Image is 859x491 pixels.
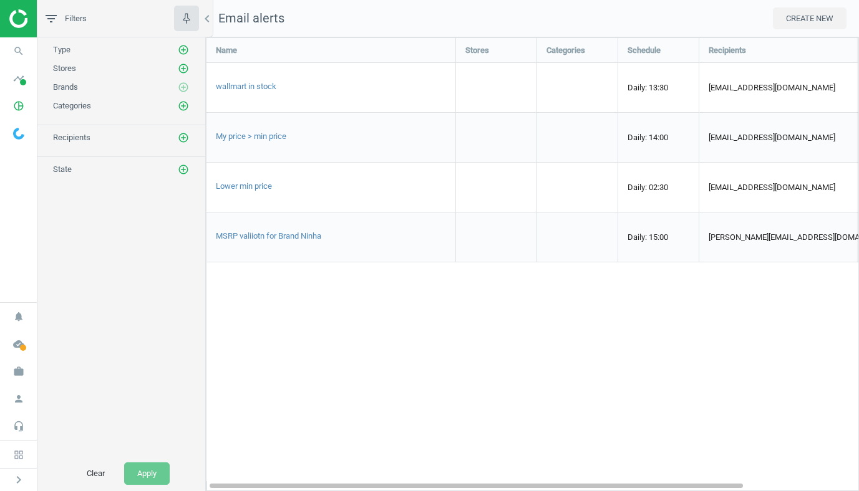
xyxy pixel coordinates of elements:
button: add_circle_outline [177,44,190,56]
span: Recipients [53,133,90,142]
i: chevron_left [200,11,215,26]
span: Daily: 02:30 [628,183,668,192]
i: person [7,387,31,411]
span: Filters [65,13,87,24]
i: timeline [7,67,31,90]
button: chevron_right [3,472,34,488]
span: Name [216,45,237,56]
i: notifications [7,305,31,328]
img: ajHJNr6hYgQAAAAASUVORK5CYII= [9,9,98,28]
i: add_circle_outline [178,132,189,143]
button: add_circle_outline [177,81,190,93]
i: chevron_right [11,472,26,487]
button: Apply [124,462,170,485]
span: Brands [53,82,78,92]
i: add_circle_outline [178,164,189,175]
img: wGWNvw8QSZomAAAAABJRU5ErkJggg== [13,128,24,140]
span: Email alerts [218,11,284,26]
span: [EMAIL_ADDRESS][DOMAIN_NAME] [709,183,835,192]
i: add_circle_outline [178,44,189,55]
button: add_circle_outline [177,131,190,144]
span: Categories [546,45,585,56]
i: search [7,39,31,63]
i: work [7,360,31,383]
i: filter_list [44,11,59,26]
span: Schedule [628,45,661,56]
i: add_circle_outline [178,82,189,93]
span: My price > min price [216,131,286,141]
i: cloud_done [7,332,31,356]
i: headset_mic [7,414,31,438]
i: pie_chart_outlined [7,94,31,118]
span: MSRP valiiotn for Brand Ninha [216,231,321,241]
span: Stores [53,64,76,73]
span: Lower min price [216,181,272,191]
span: State [53,164,72,174]
span: [EMAIL_ADDRESS][DOMAIN_NAME] [709,133,835,142]
span: Daily: 15:00 [628,232,668,242]
span: Categories [53,101,91,110]
button: add_circle_outline [177,163,190,176]
i: add_circle_outline [178,63,189,74]
span: Daily: 14:00 [628,133,668,142]
i: add_circle_outline [178,100,189,112]
span: Daily: 13:30 [628,83,668,92]
span: Type [53,45,70,54]
button: add_circle_outline [177,62,190,75]
button: CREATE NEW [773,7,847,30]
span: Recipients [709,45,746,56]
span: [EMAIL_ADDRESS][DOMAIN_NAME] [709,83,835,92]
button: add_circle_outline [177,100,190,112]
span: Stores [465,45,489,56]
span: wallmart in stock [216,82,276,91]
button: Clear [74,462,118,485]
